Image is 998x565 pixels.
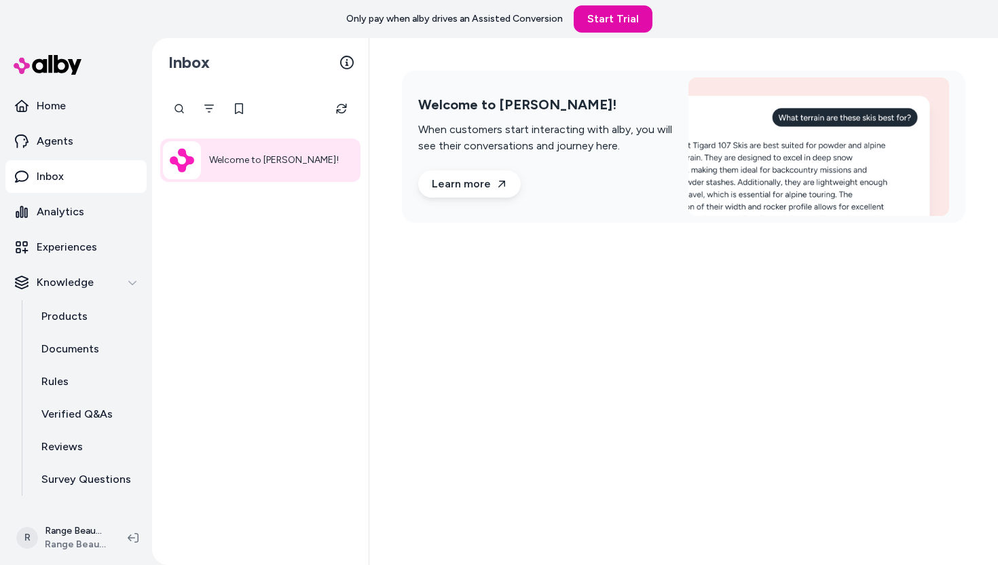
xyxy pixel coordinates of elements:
p: Home [37,98,66,114]
p: Products [41,308,88,325]
img: Alby [170,148,194,173]
img: Welcome to alby! [688,77,949,216]
p: Experiences [37,239,97,255]
a: Documents [28,333,147,365]
img: alby Logo [14,55,81,75]
a: Start Trial [574,5,652,33]
a: Analytics [5,196,147,228]
span: R [16,527,38,549]
p: Analytics [37,204,84,220]
a: Inbox [5,160,147,193]
h2: Inbox [168,52,210,73]
a: Experiences [5,231,147,263]
button: RRange Beauty ShopifyRange Beauty [8,516,117,560]
p: Verified Q&As [41,406,113,422]
a: Integrations [5,498,147,531]
p: Welcome to [PERSON_NAME]! [209,152,339,168]
p: Knowledge [37,274,94,291]
p: When customers start interacting with alby, you will see their conversations and journey here. [418,122,672,154]
button: Filter [196,95,223,122]
p: Agents [37,133,73,149]
p: Only pay when alby drives an Assisted Conversion [346,12,563,26]
p: Integrations [37,507,99,523]
p: Reviews [41,439,83,455]
p: Rules [41,373,69,390]
button: Refresh [328,95,355,122]
a: Agents [5,125,147,158]
a: Learn more [418,170,521,198]
a: Survey Questions [28,463,147,496]
a: Products [28,300,147,333]
button: Knowledge [5,266,147,299]
span: Range Beauty [45,538,106,551]
a: Rules [28,365,147,398]
p: Survey Questions [41,471,131,488]
a: Verified Q&As [28,398,147,431]
p: Documents [41,341,99,357]
p: Range Beauty Shopify [45,524,106,538]
a: Home [5,90,147,122]
h2: Welcome to [PERSON_NAME]! [418,96,672,113]
a: Reviews [28,431,147,463]
p: Inbox [37,168,64,185]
